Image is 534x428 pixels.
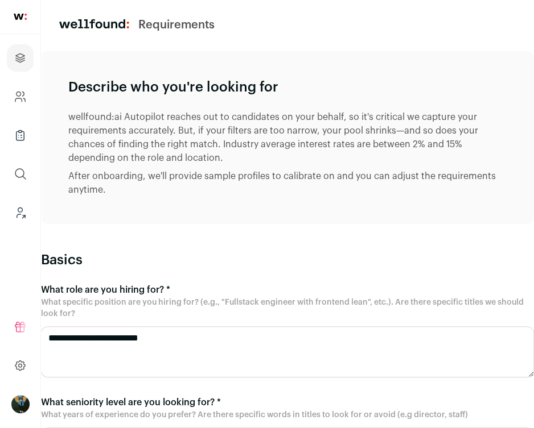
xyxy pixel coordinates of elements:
[138,17,215,33] h1: Requirements
[7,44,34,72] a: Projects
[41,409,534,421] p: What years of experience do you prefer? Are there specific words in titles to look for or avoid (...
[41,285,170,294] span: What role are you hiring for? *
[7,199,34,226] a: Leads (Backoffice)
[11,395,30,413] button: Open dropdown
[11,395,30,413] img: 12031951-medium_jpg
[68,169,507,197] p: After onboarding, we'll provide sample profiles to calibrate on and you can adjust the requiremen...
[41,398,221,407] span: What seniority level are you looking for? *
[7,83,34,110] a: Company and ATS Settings
[41,297,534,319] p: What specific position are you hiring for? (e.g., "Fullstack engineer with frontend lean", etc.)....
[68,110,507,165] p: wellfound:ai Autopilot reaches out to candidates on your behalf, so it's critical we capture your...
[7,122,34,149] a: Company Lists
[14,14,27,20] img: wellfound-shorthand-0d5821cbd27db2630d0214b213865d53afaa358527fdda9d0ea32b1df1b89c2c.svg
[68,78,507,97] h2: Describe who you're looking for
[41,251,534,269] h2: Basics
